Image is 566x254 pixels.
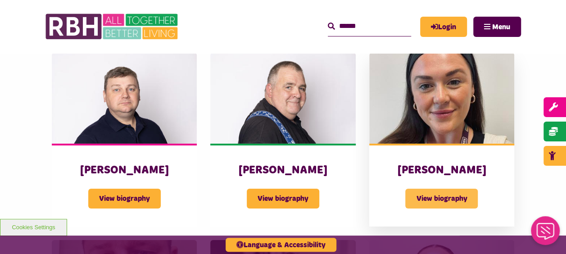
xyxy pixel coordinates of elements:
span: View biography [88,189,161,209]
img: James Coutts [52,53,197,143]
a: [PERSON_NAME] View biography [369,53,514,227]
img: Purdy, Sam [369,53,514,143]
a: MyRBH [420,17,467,37]
h3: [PERSON_NAME] [70,163,179,177]
button: Language & Accessibility [226,238,336,252]
h3: [PERSON_NAME] [228,163,337,177]
img: John McDermott [210,53,355,143]
iframe: Netcall Web Assistant for live chat [525,213,566,254]
button: Navigation [473,17,521,37]
img: RBH [45,9,180,44]
span: View biography [247,189,319,209]
h3: [PERSON_NAME] [387,163,496,177]
span: View biography [405,189,478,209]
a: [PERSON_NAME] View biography [210,53,355,227]
input: Search [328,17,411,36]
span: Menu [492,23,510,31]
a: [PERSON_NAME] View biography [52,53,197,227]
